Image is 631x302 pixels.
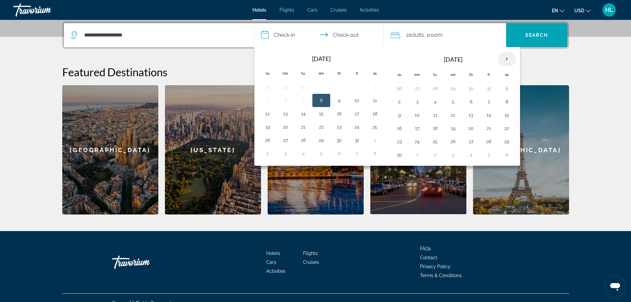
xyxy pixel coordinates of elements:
[352,96,362,105] button: Day 10
[370,149,380,158] button: Day 8
[298,149,309,158] button: Day 4
[448,137,458,146] button: Day 26
[466,124,476,133] button: Day 20
[394,84,405,93] button: Day 26
[280,109,291,118] button: Day 13
[473,85,569,214] div: [GEOGRAPHIC_DATA]
[420,264,450,269] span: Privacy Policy
[316,83,327,92] button: Day 1
[266,251,280,256] a: Hotels
[501,110,512,120] button: Day 15
[334,96,344,105] button: Day 9
[83,30,244,40] input: Search hotel destination
[298,83,309,92] button: Day 30
[501,97,512,106] button: Day 8
[64,23,567,47] div: Search widget
[370,122,380,132] button: Day 25
[280,149,291,158] button: Day 3
[280,122,291,132] button: Day 20
[303,251,318,256] a: Flights
[62,65,569,79] h2: Featured Destinations
[352,83,362,92] button: Day 3
[412,137,423,146] button: Day 24
[448,124,458,133] button: Day 19
[280,96,291,105] button: Day 6
[412,97,423,106] button: Day 3
[466,150,476,159] button: Day 4
[552,8,558,13] span: en
[334,122,344,132] button: Day 23
[298,109,309,118] button: Day 14
[360,7,379,13] a: Activities
[280,83,291,92] button: Day 29
[394,110,405,120] button: Day 9
[430,110,441,120] button: Day 11
[254,23,384,47] button: Select check in and out date
[165,85,261,214] a: New York[US_STATE]
[262,122,273,132] button: Day 19
[298,136,309,145] button: Day 28
[352,136,362,145] button: Day 31
[484,137,494,146] button: Day 28
[13,1,79,19] a: Travorium
[259,51,384,160] table: Left calendar grid
[605,275,626,297] iframe: Bouton de lancement de la fenêtre de messagerie
[394,137,405,146] button: Day 23
[506,23,567,47] button: Search
[280,7,294,13] a: Flights
[316,136,327,145] button: Day 29
[262,109,273,118] button: Day 12
[473,85,569,214] a: Paris[GEOGRAPHIC_DATA]
[484,150,494,159] button: Day 5
[408,51,498,67] th: [DATE]
[412,124,423,133] button: Day 17
[331,7,346,13] a: Cruises
[409,32,424,38] span: Adults
[62,85,158,214] a: Barcelona[GEOGRAPHIC_DATA]
[430,84,441,93] button: Day 28
[316,109,327,118] button: Day 15
[262,136,273,145] button: Day 26
[334,149,344,158] button: Day 6
[525,32,548,38] span: Search
[262,83,273,92] button: Day 28
[424,30,443,40] span: , 1
[266,260,276,265] span: Cars
[112,252,178,272] a: Go Home
[429,32,443,38] span: Room
[334,83,344,92] button: Day 2
[448,84,458,93] button: Day 29
[420,273,462,278] a: Terms & Conditions
[391,51,516,161] table: Right calendar grid
[448,97,458,106] button: Day 5
[605,7,613,13] span: HL
[484,97,494,106] button: Day 7
[165,85,261,214] div: [US_STATE]
[420,246,431,251] a: FAQs
[370,136,380,145] button: Day 1
[466,84,476,93] button: Day 30
[370,96,380,105] button: Day 11
[406,30,424,40] span: 2
[334,136,344,145] button: Day 30
[252,7,266,13] a: Hotels
[448,110,458,120] button: Day 12
[412,110,423,120] button: Day 10
[601,3,618,17] button: User Menu
[466,137,476,146] button: Day 27
[574,8,584,13] span: USD
[280,136,291,145] button: Day 27
[501,124,512,133] button: Day 22
[384,23,506,47] button: Travelers: 2 adults, 0 children
[298,96,309,105] button: Day 7
[266,269,286,274] span: Activities
[430,137,441,146] button: Day 25
[370,83,380,92] button: Day 4
[352,149,362,158] button: Day 7
[430,124,441,133] button: Day 18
